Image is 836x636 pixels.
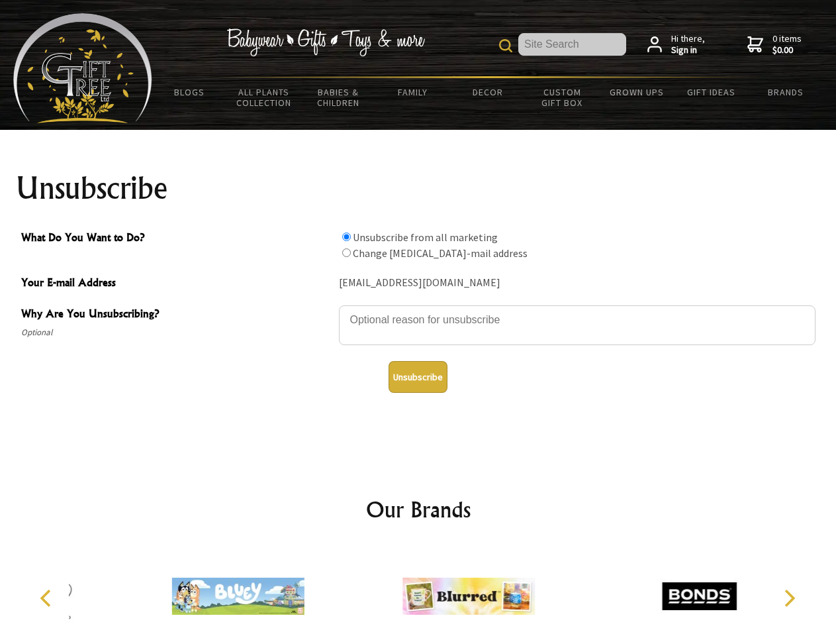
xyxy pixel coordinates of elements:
a: All Plants Collection [227,78,302,117]
a: Babies & Children [301,78,376,117]
span: Hi there, [671,33,705,56]
img: Babywear - Gifts - Toys & more [226,28,425,56]
span: Why Are You Unsubscribing? [21,305,332,325]
input: What Do You Want to Do? [342,248,351,257]
img: Babyware - Gifts - Toys and more... [13,13,152,123]
h2: Our Brands [26,494,810,525]
button: Next [774,584,804,613]
strong: Sign in [671,44,705,56]
a: Decor [450,78,525,106]
strong: $0.00 [772,44,802,56]
a: 0 items$0.00 [747,33,802,56]
a: Family [376,78,451,106]
img: product search [499,39,512,52]
div: [EMAIL_ADDRESS][DOMAIN_NAME] [339,273,815,293]
a: Brands [749,78,823,106]
label: Unsubscribe from all marketing [353,231,498,244]
button: Unsubscribe [389,361,447,393]
span: Your E-mail Address [21,274,332,293]
input: What Do You Want to Do? [342,233,351,241]
textarea: Why Are You Unsubscribing? [339,305,815,345]
span: What Do You Want to Do? [21,229,332,248]
a: Hi there,Sign in [647,33,705,56]
a: BLOGS [152,78,227,106]
label: Change [MEDICAL_DATA]-mail address [353,246,528,260]
a: Grown Ups [599,78,674,106]
input: Site Search [518,33,626,56]
a: Custom Gift Box [525,78,600,117]
span: 0 items [772,32,802,56]
span: Optional [21,325,332,341]
button: Previous [33,584,62,613]
a: Gift Ideas [674,78,749,106]
h1: Unsubscribe [16,172,821,204]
